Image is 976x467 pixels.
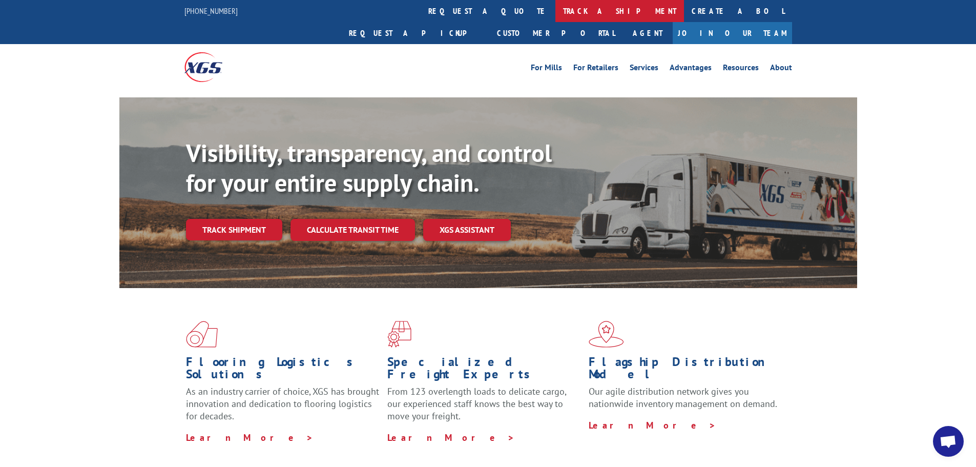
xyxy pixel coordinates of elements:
a: Calculate transit time [290,219,415,241]
a: Customer Portal [489,22,622,44]
a: Learn More > [589,419,716,431]
img: xgs-icon-flagship-distribution-model-red [589,321,624,348]
h1: Specialized Freight Experts [387,356,581,385]
b: Visibility, transparency, and control for your entire supply chain. [186,137,552,198]
a: Agent [622,22,673,44]
img: xgs-icon-focused-on-flooring-red [387,321,411,348]
h1: Flooring Logistics Solutions [186,356,380,385]
div: Open chat [933,426,964,457]
a: Request a pickup [341,22,489,44]
a: For Mills [531,64,562,75]
a: Track shipment [186,219,282,240]
a: XGS ASSISTANT [423,219,511,241]
span: Our agile distribution network gives you nationwide inventory management on demand. [589,385,777,410]
h1: Flagship Distribution Model [589,356,782,385]
p: From 123 overlength loads to delicate cargo, our experienced staff knows the best way to move you... [387,385,581,431]
a: Services [630,64,658,75]
a: [PHONE_NUMBER] [184,6,238,16]
a: Learn More > [387,432,515,443]
a: For Retailers [573,64,618,75]
img: xgs-icon-total-supply-chain-intelligence-red [186,321,218,348]
span: As an industry carrier of choice, XGS has brought innovation and dedication to flooring logistics... [186,385,379,422]
a: Learn More > [186,432,314,443]
a: Resources [723,64,759,75]
a: Advantages [670,64,712,75]
a: About [770,64,792,75]
a: Join Our Team [673,22,792,44]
